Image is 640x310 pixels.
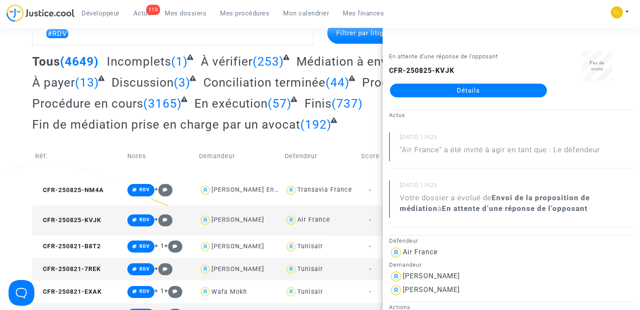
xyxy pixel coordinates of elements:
[146,5,160,15] div: 119
[211,243,264,250] div: [PERSON_NAME]
[203,75,326,90] span: Conciliation terminée
[211,186,304,193] div: [PERSON_NAME] Encarnacao
[297,265,323,273] div: Tunisair
[32,96,143,111] span: Procédure en cours
[590,60,604,71] span: Pas de score
[390,84,547,97] a: Détails
[35,288,102,295] span: CFR-250821-EXAK
[171,54,188,69] span: (1)
[297,186,352,193] div: Transavia France
[253,54,284,69] span: (253)
[305,96,332,111] span: Finis
[276,7,336,20] a: Mon calendrier
[139,289,150,294] span: RDV
[336,29,387,37] span: Filtrer par litige
[285,184,297,196] img: icon-user.svg
[154,216,173,223] span: +
[6,4,75,22] img: jc-logo.svg
[75,75,99,90] span: (13)
[389,238,418,244] small: Défendeur
[75,7,127,20] a: Développeur
[389,262,422,268] small: Demandeur
[285,263,297,276] img: icon-user.svg
[362,75,520,90] span: Procédure judiciaire à créer
[199,214,211,226] img: icon-user.svg
[133,9,151,17] span: Actus
[139,187,150,193] span: RDV
[196,138,282,175] td: Demandeur
[400,144,600,160] p: "Air France" a été invité à agir en tant que : Le défendeur
[154,186,173,193] span: +
[35,217,101,224] span: CFR-250825-KVJK
[201,54,253,69] span: À vérifier
[369,288,371,295] span: -
[389,66,454,75] b: CFR-250825-KVJK
[285,286,297,298] img: icon-user.svg
[35,187,104,194] span: CFR-250825-NM4A
[332,96,363,111] span: (737)
[403,286,460,294] div: [PERSON_NAME]
[442,204,588,213] b: En attente d’une réponse de l’opposant
[124,138,196,175] td: Notes
[400,133,634,144] small: [DATE] 11h23
[403,272,460,280] div: [PERSON_NAME]
[220,9,269,17] span: Mes procédures
[32,75,75,90] span: À payer
[343,9,384,17] span: Mes finances
[389,53,498,60] small: En attente d’une réponse de l’opposant
[369,265,371,273] span: -
[143,96,182,111] span: (3165)
[158,7,213,20] a: Mes dossiers
[369,187,371,194] span: -
[403,248,438,256] div: Air France
[139,266,150,272] span: RDV
[400,193,634,214] div: Votre dossier a évolué de à
[285,214,297,226] img: icon-user.svg
[389,112,405,118] small: Actus
[199,286,211,298] img: icon-user.svg
[174,75,190,90] span: (3)
[611,6,623,18] img: f0b917ab549025eb3af43f3c4438ad5d
[282,138,358,175] td: Defendeur
[107,54,171,69] span: Incomplets
[268,96,292,111] span: (57)
[32,117,300,132] span: Fin de médiation prise en charge par un avocat
[32,138,124,175] td: Réf.
[296,54,412,69] span: Médiation à envoyer
[297,243,323,250] div: Tunisair
[35,265,101,273] span: CFR-250821-7REK
[82,9,120,17] span: Développeur
[60,54,99,69] span: (4649)
[9,280,34,306] iframe: Help Scout Beacon - Open
[369,217,371,224] span: -
[297,216,330,223] div: Air France
[326,75,350,90] span: (44)
[199,263,211,276] img: icon-user.svg
[358,138,383,175] td: Score
[369,243,371,250] span: -
[199,241,211,253] img: icon-user.svg
[211,265,264,273] div: [PERSON_NAME]
[35,243,101,250] span: CFR-250821-B8T2
[400,181,634,193] small: [DATE] 11h23
[389,270,403,283] img: icon-user.svg
[154,242,164,250] span: + 1
[389,283,403,297] img: icon-user.svg
[213,7,276,20] a: Mes procédures
[164,287,183,295] span: +
[211,288,247,295] div: Wafa Mokh
[112,75,174,90] span: Discussion
[32,54,60,69] span: Tous
[154,287,164,295] span: + 1
[154,265,173,272] span: +
[127,7,158,20] a: 119Actus
[199,184,211,196] img: icon-user.svg
[297,288,323,295] div: Tunisair
[194,96,268,111] span: En exécution
[211,216,264,223] div: [PERSON_NAME]
[300,117,332,132] span: (192)
[336,7,391,20] a: Mes finances
[283,9,329,17] span: Mon calendrier
[139,217,150,223] span: RDV
[285,241,297,253] img: icon-user.svg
